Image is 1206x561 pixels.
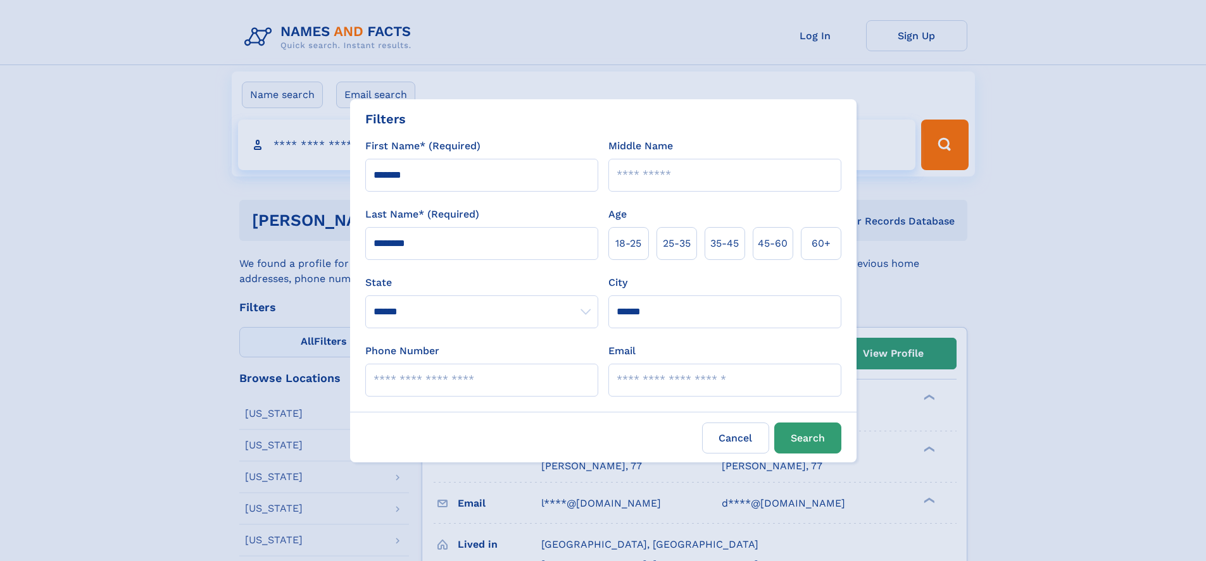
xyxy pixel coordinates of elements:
span: 60+ [812,236,831,251]
span: 35‑45 [710,236,739,251]
button: Search [774,422,841,453]
label: Last Name* (Required) [365,207,479,222]
label: Email [608,343,636,359]
label: City [608,275,627,290]
label: Cancel [702,422,769,453]
div: Filters [365,109,406,128]
label: State [365,275,598,290]
span: 45‑60 [758,236,788,251]
span: 25‑35 [663,236,691,251]
label: Phone Number [365,343,439,359]
label: First Name* (Required) [365,139,481,154]
span: 18‑25 [615,236,641,251]
label: Middle Name [608,139,673,154]
label: Age [608,207,627,222]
